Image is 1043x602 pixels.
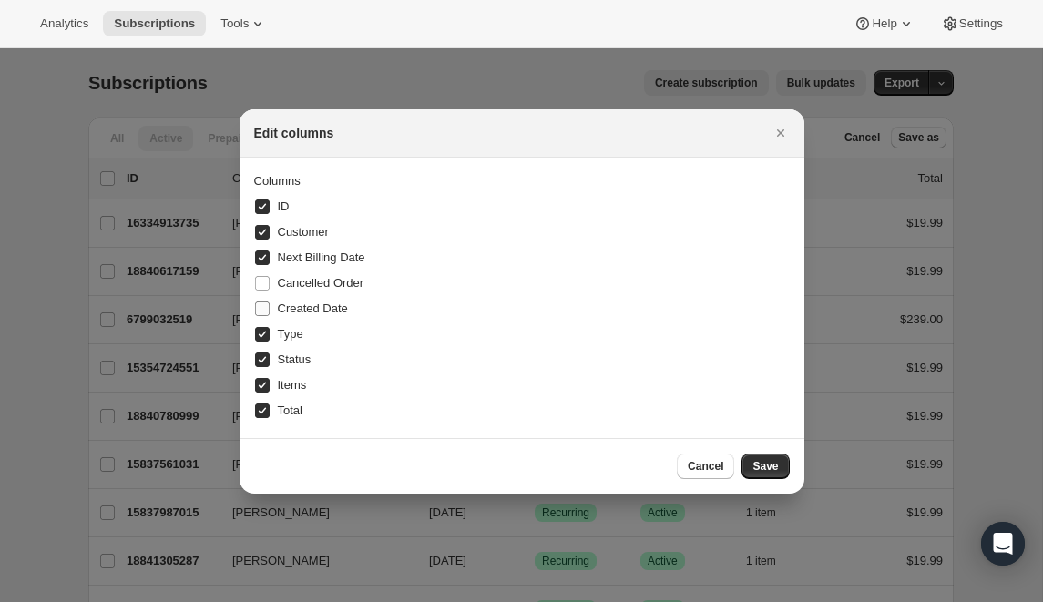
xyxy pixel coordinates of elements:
span: Cancel [688,459,723,474]
span: Save [752,459,778,474]
button: Analytics [29,11,99,36]
button: Help [843,11,925,36]
span: Cancelled Order [278,276,364,290]
h2: Edit columns [254,124,334,142]
span: Customer [278,225,329,239]
span: Items [278,378,307,392]
button: Settings [930,11,1014,36]
span: ID [278,199,290,213]
span: Tools [220,16,249,31]
button: Cancel [677,454,734,479]
button: Save [741,454,789,479]
button: Subscriptions [103,11,206,36]
span: Analytics [40,16,88,31]
span: Next Billing Date [278,250,365,264]
span: Columns [254,174,301,188]
span: Help [872,16,896,31]
span: Created Date [278,301,348,315]
span: Status [278,352,312,366]
button: Tools [210,11,278,36]
div: Open Intercom Messenger [981,522,1025,566]
span: Total [278,403,302,417]
span: Subscriptions [114,16,195,31]
span: Settings [959,16,1003,31]
span: Type [278,327,303,341]
button: Close [768,120,793,146]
